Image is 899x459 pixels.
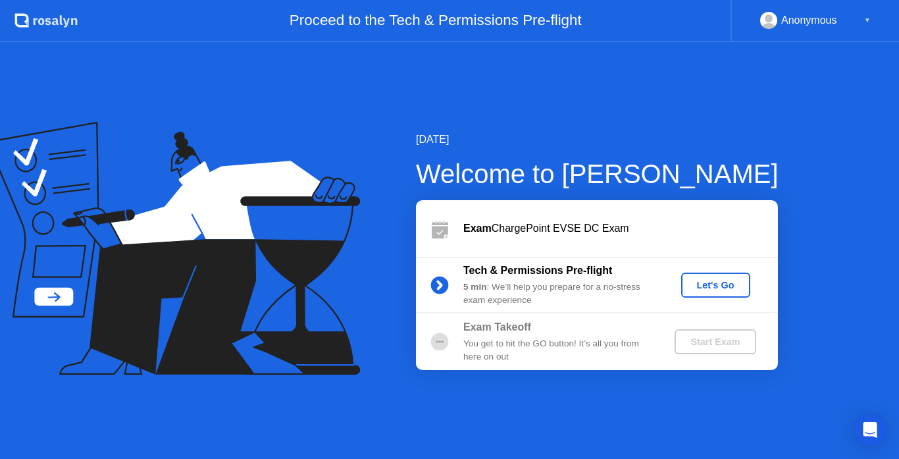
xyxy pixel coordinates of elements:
[686,280,745,290] div: Let's Go
[463,281,653,308] div: : We’ll help you prepare for a no-stress exam experience
[681,273,750,298] button: Let's Go
[854,414,886,446] div: Open Intercom Messenger
[416,132,779,148] div: [DATE]
[463,223,492,234] b: Exam
[463,221,778,236] div: ChargePoint EVSE DC Exam
[680,337,750,347] div: Start Exam
[781,12,837,29] div: Anonymous
[463,337,653,364] div: You get to hit the GO button! It’s all you from here on out
[463,265,612,276] b: Tech & Permissions Pre-flight
[463,321,531,333] b: Exam Takeoff
[416,154,779,194] div: Welcome to [PERSON_NAME]
[675,329,756,354] button: Start Exam
[864,12,871,29] div: ▼
[463,282,487,292] b: 5 min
